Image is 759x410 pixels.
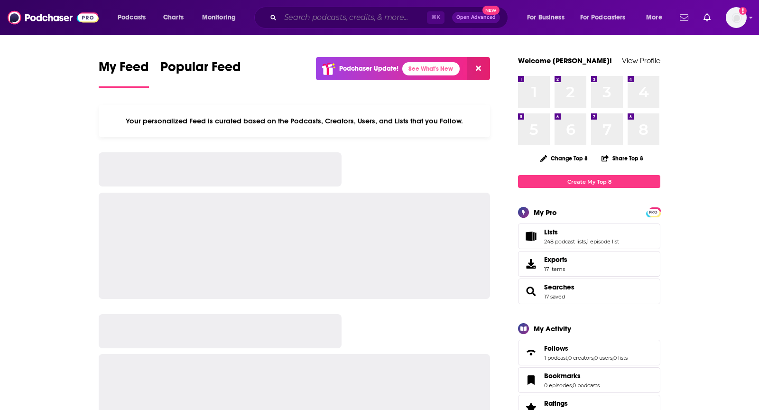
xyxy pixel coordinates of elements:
[544,354,567,361] a: 1 podcast
[8,9,99,27] img: Podchaser - Follow, Share and Rate Podcasts
[567,354,568,361] span: ,
[518,251,660,277] a: Exports
[157,10,189,25] a: Charts
[520,10,576,25] button: open menu
[482,6,500,15] span: New
[339,65,398,73] p: Podchaser Update!
[601,149,644,168] button: Share Top 8
[587,238,619,245] a: 1 episode list
[521,373,540,387] a: Bookmarks
[544,283,574,291] a: Searches
[612,354,613,361] span: ,
[263,7,517,28] div: Search podcasts, credits, & more...
[518,56,612,65] a: Welcome [PERSON_NAME]!
[534,208,557,217] div: My Pro
[544,293,565,300] a: 17 saved
[648,209,659,216] span: PRO
[613,354,628,361] a: 0 lists
[594,354,612,361] a: 0 users
[160,59,241,81] span: Popular Feed
[544,255,567,264] span: Exports
[544,228,558,236] span: Lists
[518,367,660,393] span: Bookmarks
[518,340,660,365] span: Follows
[521,285,540,298] a: Searches
[544,266,567,272] span: 17 items
[639,10,674,25] button: open menu
[726,7,747,28] img: User Profile
[544,344,628,353] a: Follows
[99,105,490,137] div: Your personalized Feed is curated based on the Podcasts, Creators, Users, and Lists that you Follow.
[195,10,248,25] button: open menu
[535,152,593,164] button: Change Top 8
[544,372,600,380] a: Bookmarks
[163,11,184,24] span: Charts
[521,346,540,359] a: Follows
[544,344,568,353] span: Follows
[739,7,747,15] svg: Add a profile image
[574,10,639,25] button: open menu
[622,56,660,65] a: View Profile
[99,59,149,88] a: My Feed
[544,399,600,408] a: Ratings
[518,175,660,188] a: Create My Top 8
[573,382,600,389] a: 0 podcasts
[544,228,619,236] a: Lists
[572,382,573,389] span: ,
[586,238,587,245] span: ,
[111,10,158,25] button: open menu
[99,59,149,81] span: My Feed
[202,11,236,24] span: Monitoring
[544,399,568,408] span: Ratings
[118,11,146,24] span: Podcasts
[160,59,241,88] a: Popular Feed
[593,354,594,361] span: ,
[456,15,496,20] span: Open Advanced
[280,10,427,25] input: Search podcasts, credits, & more...
[544,372,581,380] span: Bookmarks
[521,257,540,270] span: Exports
[521,230,540,243] a: Lists
[648,208,659,215] a: PRO
[726,7,747,28] span: Logged in as TeemsPR
[646,11,662,24] span: More
[580,11,626,24] span: For Podcasters
[534,324,571,333] div: My Activity
[402,62,460,75] a: See What's New
[518,279,660,304] span: Searches
[568,354,593,361] a: 0 creators
[676,9,692,26] a: Show notifications dropdown
[544,382,572,389] a: 0 episodes
[427,11,444,24] span: ⌘ K
[452,12,500,23] button: Open AdvancedNew
[527,11,565,24] span: For Business
[518,224,660,249] span: Lists
[726,7,747,28] button: Show profile menu
[544,238,586,245] a: 248 podcast lists
[700,9,714,26] a: Show notifications dropdown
